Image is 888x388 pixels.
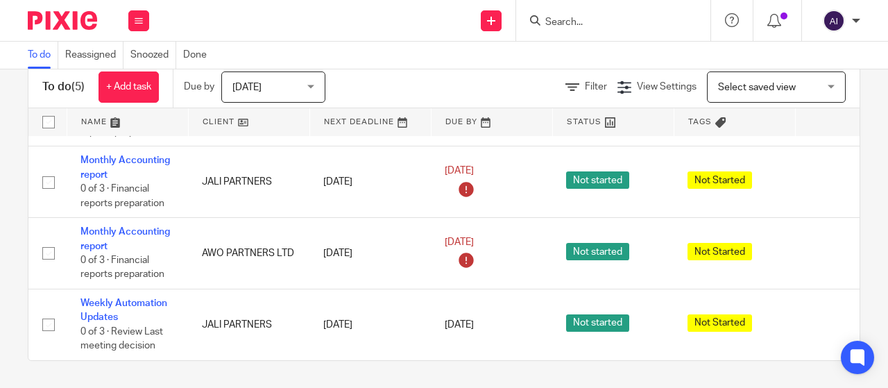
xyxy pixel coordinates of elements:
[544,17,669,29] input: Search
[80,255,164,280] span: 0 of 3 · Financial reports preparation
[188,289,309,360] td: JALI PARTNERS
[80,298,167,322] a: Weekly Automation Updates
[80,227,170,251] a: Monthly Accounting report
[688,118,712,126] span: Tags
[585,82,607,92] span: Filter
[637,82,697,92] span: View Settings
[823,10,845,32] img: svg%3E
[688,243,752,260] span: Not Started
[309,289,431,360] td: [DATE]
[80,184,164,208] span: 0 of 3 · Financial reports preparation
[184,80,214,94] p: Due by
[688,171,752,189] span: Not Started
[80,327,163,351] span: 0 of 3 · Review Last meeting decision
[188,146,309,218] td: JALI PARTNERS
[232,83,262,92] span: [DATE]
[71,81,85,92] span: (5)
[80,155,170,179] a: Monthly Accounting report
[183,42,214,69] a: Done
[65,42,123,69] a: Reassigned
[445,237,474,247] span: [DATE]
[130,42,176,69] a: Snoozed
[28,11,97,30] img: Pixie
[566,243,629,260] span: Not started
[566,314,629,332] span: Not started
[99,71,159,103] a: + Add task
[42,80,85,94] h1: To do
[718,83,796,92] span: Select saved view
[688,314,752,332] span: Not Started
[188,218,309,289] td: AWO PARTNERS LTD
[309,146,431,218] td: [DATE]
[28,42,58,69] a: To do
[445,166,474,176] span: [DATE]
[309,218,431,289] td: [DATE]
[566,171,629,189] span: Not started
[445,320,474,330] span: [DATE]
